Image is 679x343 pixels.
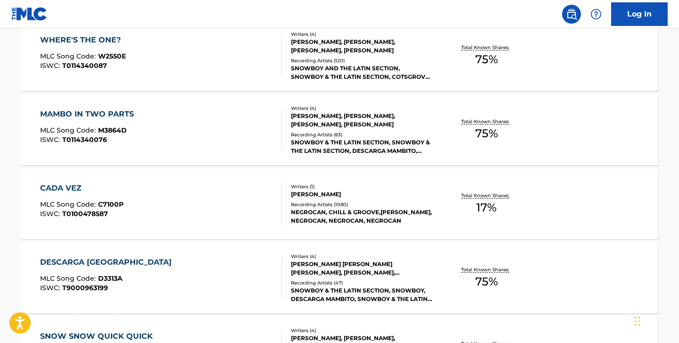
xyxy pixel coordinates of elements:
[291,112,433,129] div: [PERSON_NAME], [PERSON_NAME], [PERSON_NAME], [PERSON_NAME]
[291,201,433,208] div: Recording Artists ( 1080 )
[461,118,512,125] p: Total Known Shares:
[566,8,577,20] img: search
[562,5,581,24] a: Public Search
[611,2,668,26] a: Log In
[475,125,498,142] span: 75 %
[40,274,98,283] span: MLC Song Code :
[40,183,124,194] div: CADA VEZ
[40,331,157,342] div: SNOW SNOW QUICK QUICK
[40,135,62,144] span: ISWC :
[40,257,176,268] div: DESCARGA [GEOGRAPHIC_DATA]
[291,64,433,81] div: SNOWBOY AND THE LATIN SECTION, SNOWBOY & THE LATIN SECTION, COTSGROVE, VARIOUS ARTISTS, SNOWBOY &...
[21,243,658,313] a: DESCARGA [GEOGRAPHIC_DATA]MLC Song Code:D3313AISWC:T9000963199Writers (4)[PERSON_NAME] [PERSON_NA...
[291,253,433,260] div: Writers ( 4 )
[62,284,108,292] span: T9000963199
[21,168,658,239] a: CADA VEZMLC Song Code:C7100PISWC:T0100478587Writers (1)[PERSON_NAME]Recording Artists (1080)NEGRO...
[40,200,98,209] span: MLC Song Code :
[587,5,605,24] div: Help
[590,8,602,20] img: help
[11,7,48,21] img: MLC Logo
[291,279,433,286] div: Recording Artists ( 47 )
[291,183,433,190] div: Writers ( 1 )
[291,31,433,38] div: Writers ( 4 )
[40,34,126,46] div: WHERE'S THE ONE?
[40,61,62,70] span: ISWC :
[461,44,512,51] p: Total Known Shares:
[40,109,139,120] div: MAMBO IN TWO PARTS
[40,126,98,134] span: MLC Song Code :
[40,209,62,218] span: ISWC :
[98,126,127,134] span: M3864D
[291,105,433,112] div: Writers ( 4 )
[635,307,640,335] div: Drag
[21,94,658,165] a: MAMBO IN TWO PARTSMLC Song Code:M3864DISWC:T0114340076Writers (4)[PERSON_NAME], [PERSON_NAME], [P...
[291,260,433,277] div: [PERSON_NAME] [PERSON_NAME] [PERSON_NAME], [PERSON_NAME], [PERSON_NAME]
[62,209,108,218] span: T0100478587
[62,135,107,144] span: T0114340076
[291,190,433,199] div: [PERSON_NAME]
[291,327,433,334] div: Writers ( 4 )
[461,266,512,273] p: Total Known Shares:
[475,51,498,68] span: 75 %
[461,192,512,199] p: Total Known Shares:
[291,138,433,155] div: SNOWBOY & THE LATIN SECTION, SNOWBOY & THE LATIN SECTION, DESCARGA MAMBITO, VARIOUS ARTISTS, SNOW...
[291,286,433,303] div: SNOWBOY & THE LATIN SECTION, SNOWBOY, DESCARGA MAMBITO, SNOWBOY & THE LATIN SECTION, SNOWBOY & TH...
[21,20,658,91] a: WHERE'S THE ONE?MLC Song Code:W2550EISWC:T0114340087Writers (4)[PERSON_NAME], [PERSON_NAME], [PER...
[632,298,679,343] iframe: Chat Widget
[291,57,433,64] div: Recording Artists ( 120 )
[98,52,126,60] span: W2550E
[291,208,433,225] div: NEGROCAN, CHILL & GROOVE,[PERSON_NAME], NEGROCAN, NEGROCAN, NEGROCAN
[40,52,98,60] span: MLC Song Code :
[62,61,107,70] span: T0114340087
[98,274,123,283] span: D3313A
[291,38,433,55] div: [PERSON_NAME], [PERSON_NAME], [PERSON_NAME], [PERSON_NAME]
[475,273,498,290] span: 75 %
[291,131,433,138] div: Recording Artists ( 63 )
[98,200,124,209] span: C7100P
[476,199,497,216] span: 17 %
[40,284,62,292] span: ISWC :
